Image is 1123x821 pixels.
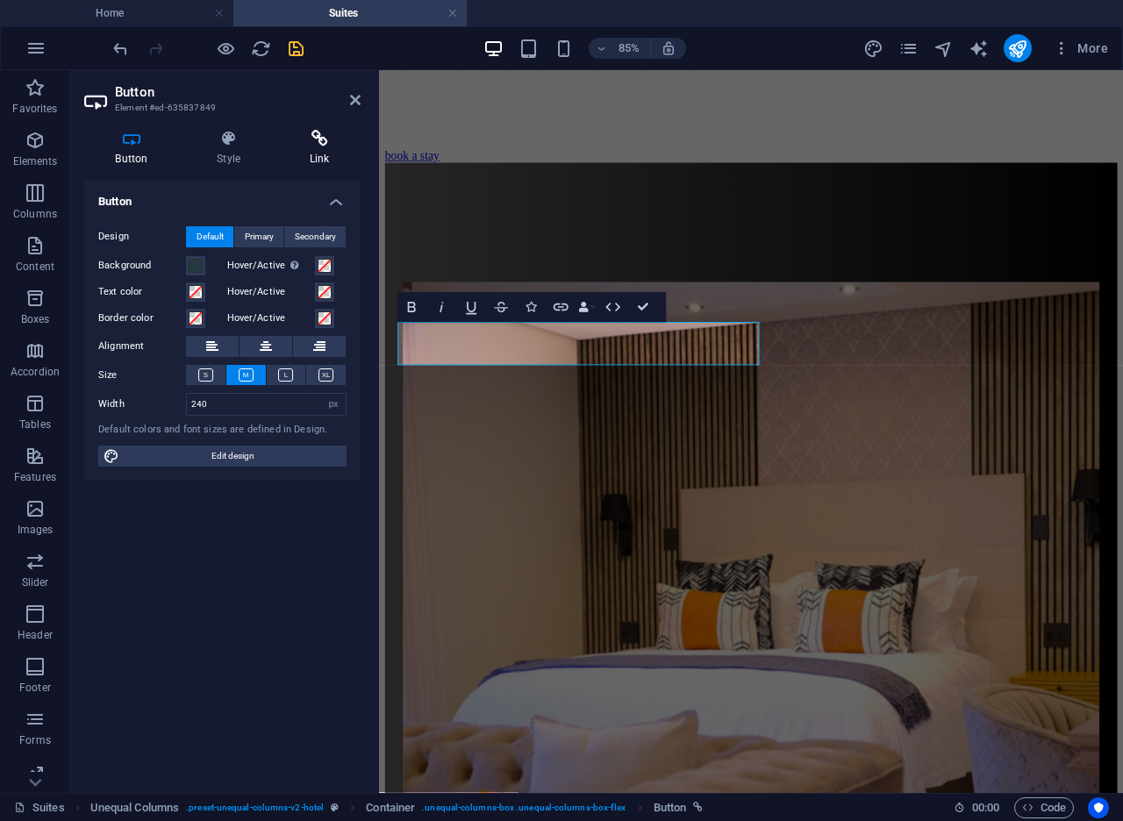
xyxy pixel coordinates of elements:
button: HTML [599,293,627,323]
button: text_generator [969,38,990,59]
h2: Button [115,84,361,100]
label: Design [98,226,186,247]
i: Publish [1007,39,1027,59]
p: Header [18,628,53,642]
label: Size [98,365,186,386]
h3: Element #ed-635837849 [115,100,325,116]
button: Primary [234,226,283,247]
button: Secondary [284,226,346,247]
p: Footer [19,681,51,695]
i: Design (Ctrl+Alt+Y) [863,39,883,59]
span: 00 00 [972,797,999,818]
button: Default [186,226,233,247]
button: Italic (⌘I) [427,293,455,323]
i: This element is linked [693,803,703,812]
i: AI Writer [969,39,989,59]
span: Default [197,226,224,247]
nav: breadcrumb [90,797,704,818]
p: Images [18,523,54,537]
span: Click to select. Double-click to edit [90,797,179,818]
span: Code [1022,797,1066,818]
p: Features [14,470,56,484]
button: design [863,38,884,59]
label: Background [98,255,186,276]
h4: Button [84,130,186,167]
span: Click to select. Double-click to edit [366,797,415,818]
span: : [984,801,987,814]
button: Usercentrics [1088,797,1109,818]
h4: Button [84,181,361,212]
span: Edit design [125,446,341,467]
button: reload [250,38,271,59]
button: save [285,38,306,59]
h4: Link [278,130,361,167]
h4: Style [186,130,279,167]
label: Text color [98,282,186,303]
p: Slider [22,575,49,589]
p: Accordion [11,365,60,379]
label: Hover/Active [227,282,315,303]
button: Edit design [98,446,347,467]
p: Tables [19,418,51,432]
i: Undo: Change background (Ctrl+Z) [111,39,131,59]
button: Icons [517,293,545,323]
button: Code [1014,797,1074,818]
button: navigator [933,38,955,59]
p: Columns [13,207,57,221]
span: Click to select. Double-click to edit [654,797,687,818]
label: Hover/Active [227,308,315,329]
h6: 85% [615,38,643,59]
span: Secondary [295,226,336,247]
label: Border color [98,308,186,329]
button: Data Bindings [576,293,597,323]
span: . unequal-columns-box .unequal-columns-box-flex [422,797,626,818]
button: More [1046,34,1115,62]
label: Width [98,399,186,409]
button: 85% [589,38,651,59]
button: Link [547,293,575,323]
button: Click here to leave preview mode and continue editing [215,38,236,59]
a: Click to cancel selection. Double-click to open Pages [14,797,65,818]
button: pages [898,38,919,59]
button: Bold (⌘B) [397,293,426,323]
button: publish [1004,34,1032,62]
div: Default colors and font sizes are defined in Design. [98,423,347,438]
i: Pages (Ctrl+Alt+S) [898,39,919,59]
label: Hover/Active [227,255,315,276]
i: This element is a customizable preset [331,803,339,812]
span: . preset-unequal-columns-v2-hotel [186,797,324,818]
button: Confirm (⌘+⏎) [629,293,657,323]
button: Underline (⌘U) [457,293,485,323]
p: Elements [13,154,58,168]
p: Forms [19,733,51,747]
h4: Suites [233,4,467,23]
p: Boxes [21,312,50,326]
button: undo [110,38,131,59]
p: Content [16,260,54,274]
p: Favorites [12,102,57,116]
span: More [1053,39,1108,57]
i: On resize automatically adjust zoom level to fit chosen device. [661,40,676,56]
i: Navigator [933,39,954,59]
h6: Session time [954,797,1000,818]
button: Strikethrough [487,293,515,323]
i: Save (Ctrl+S) [286,39,306,59]
label: Alignment [98,336,186,357]
span: Primary [245,226,274,247]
